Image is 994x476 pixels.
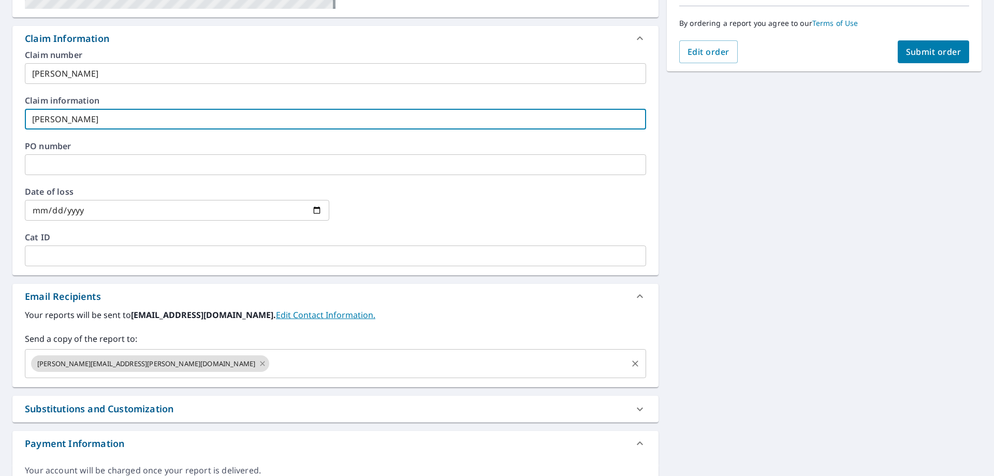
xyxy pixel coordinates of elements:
[679,40,738,63] button: Edit order
[25,96,646,105] label: Claim information
[25,333,646,345] label: Send a copy of the report to:
[25,309,646,321] label: Your reports will be sent to
[25,142,646,150] label: PO number
[276,309,375,321] a: EditContactInfo
[628,356,642,371] button: Clear
[31,359,261,369] span: [PERSON_NAME][EMAIL_ADDRESS][PERSON_NAME][DOMAIN_NAME]
[688,46,729,57] span: Edit order
[131,309,276,321] b: [EMAIL_ADDRESS][DOMAIN_NAME].
[25,233,646,241] label: Cat ID
[12,431,659,456] div: Payment Information
[12,284,659,309] div: Email Recipients
[25,437,124,451] div: Payment Information
[31,355,269,372] div: [PERSON_NAME][EMAIL_ADDRESS][PERSON_NAME][DOMAIN_NAME]
[25,32,109,46] div: Claim Information
[25,290,101,304] div: Email Recipients
[812,18,858,28] a: Terms of Use
[12,396,659,422] div: Substitutions and Customization
[12,26,659,51] div: Claim Information
[25,402,173,416] div: Substitutions and Customization
[679,19,969,28] p: By ordering a report you agree to our
[898,40,970,63] button: Submit order
[906,46,961,57] span: Submit order
[25,51,646,59] label: Claim number
[25,187,329,196] label: Date of loss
